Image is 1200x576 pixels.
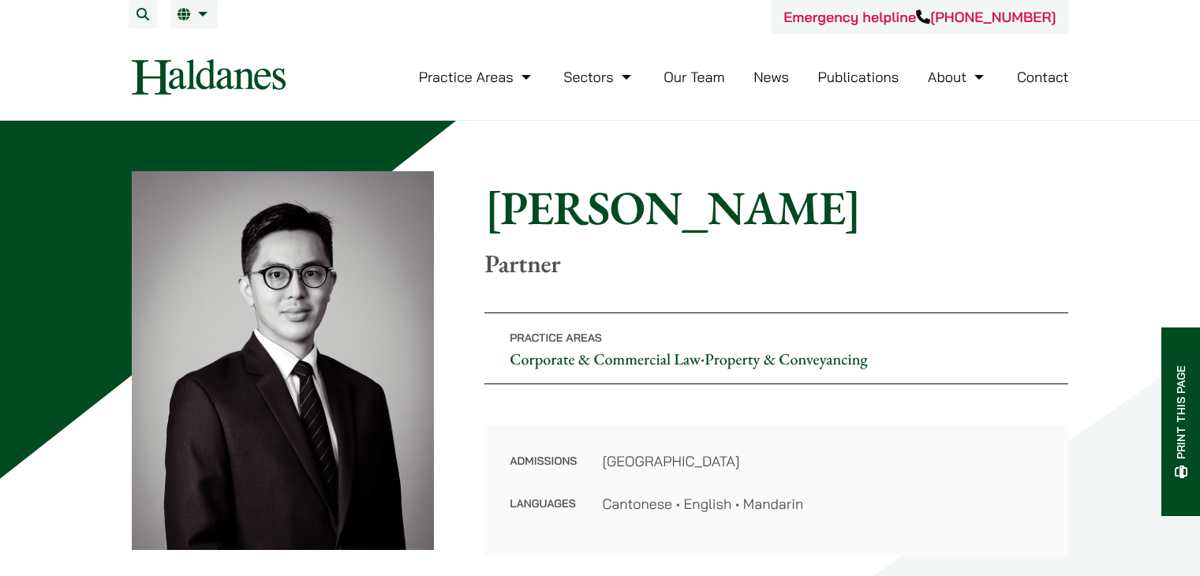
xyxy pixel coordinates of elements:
[178,8,211,21] a: EN
[510,331,602,345] span: Practice Areas
[510,349,701,369] a: Corporate & Commercial Law
[928,68,988,86] a: About
[484,249,1068,279] p: Partner
[510,493,577,514] dt: Languages
[818,68,899,86] a: Publications
[484,179,1068,236] h1: [PERSON_NAME]
[602,451,1043,472] dd: [GEOGRAPHIC_DATA]
[705,349,867,369] a: Property & Conveyancing
[753,68,789,86] a: News
[602,493,1043,514] dd: Cantonese • English • Mandarin
[419,68,535,86] a: Practice Areas
[1017,68,1069,86] a: Contact
[563,68,634,86] a: Sectors
[484,312,1068,384] p: •
[783,8,1056,26] a: Emergency helpline[PHONE_NUMBER]
[510,451,577,493] dt: Admissions
[132,59,286,95] img: Logo of Haldanes
[664,68,724,86] a: Our Team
